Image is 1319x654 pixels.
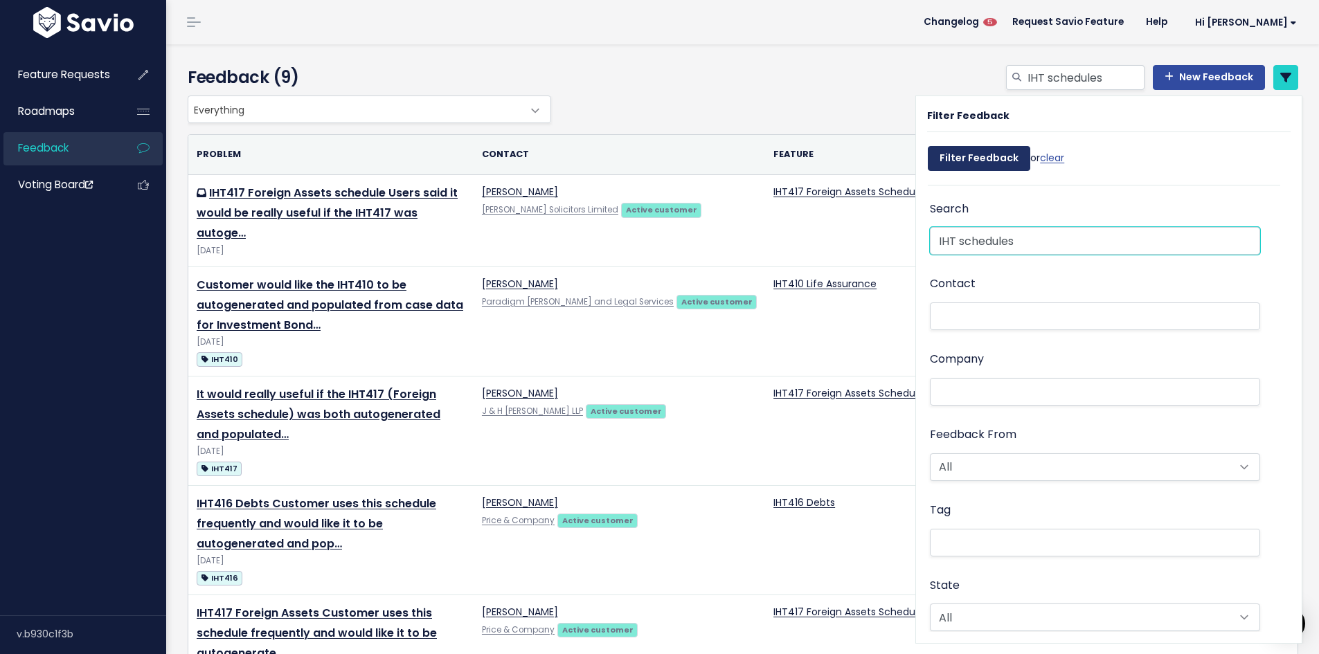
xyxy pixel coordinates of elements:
span: IHT416 [197,571,242,585]
a: Active customer [586,403,666,417]
span: Everything [188,96,551,123]
a: IHT417 [197,460,242,477]
a: IHT417 Foreign Assets Schedule [773,605,924,619]
a: It would really useful if the IHT417 (Foreign Assets schedule) was both autogenerated and populated… [197,386,440,442]
div: or [928,139,1064,185]
label: Feedback From [930,425,1016,445]
span: Everything [188,96,523,122]
span: IHT410 [197,352,242,367]
div: [DATE] [197,335,465,349]
th: Problem [188,135,474,175]
a: [PERSON_NAME] [482,605,558,619]
a: Roadmaps [3,96,115,127]
input: Search feedback... [1026,65,1145,90]
a: Active customer [557,622,638,636]
a: IHT417 Foreign Assets Schedule [773,386,924,400]
label: Tag [930,500,951,520]
label: State [930,576,960,596]
th: Contact [474,135,765,175]
span: Hi [PERSON_NAME] [1195,17,1297,28]
strong: Active customer [562,624,634,635]
span: IHT417 [197,462,242,476]
input: Filter Feedback [928,146,1030,171]
a: IHT416 Debts Customer uses this schedule frequently and would like it to be autogenerated and pop… [197,496,436,552]
a: Price & Company [482,515,555,526]
div: [DATE] [197,444,465,459]
a: Voting Board [3,169,115,201]
span: 5 [985,17,996,28]
a: Feature Requests [3,59,115,91]
a: Active customer [557,513,638,527]
th: Feature [765,135,958,175]
div: [DATE] [197,244,465,258]
a: Help [1135,12,1178,33]
a: Request Savio Feature [1001,12,1135,33]
a: Paradigm [PERSON_NAME] and Legal Services [482,296,674,307]
strong: Active customer [681,296,753,307]
a: [PERSON_NAME] Solicitors Limited [482,204,618,215]
a: [PERSON_NAME] [482,185,558,199]
strong: Active customer [562,515,634,526]
img: logo-white.9d6f32f41409.svg [30,7,137,38]
span: Feature Requests [18,67,110,82]
a: J & H [PERSON_NAME] LLP [482,406,583,417]
a: Customer would like the IHT410 to be autogenerated and populated from case data for Investment Bond… [197,277,463,333]
a: Active customer [676,294,757,308]
h4: Feedback (9) [188,65,544,90]
a: Active customer [621,202,701,216]
a: clear [1040,151,1064,165]
a: New Feedback [1153,65,1265,90]
span: Feedback [18,140,69,155]
strong: Active customer [626,204,697,215]
input: Search Feedback [930,227,1260,255]
a: Hi [PERSON_NAME] [1178,12,1308,33]
a: [PERSON_NAME] [482,386,558,400]
a: IHT417 Foreign Assets Schedule [773,185,924,199]
a: IHT416 [197,569,242,586]
span: Voting Board [18,177,93,192]
a: IHT410 Life Assurance [773,277,877,291]
a: Price & Company [482,624,555,635]
span: Roadmaps [18,104,75,118]
strong: Active customer [591,406,662,417]
span: Changelog [924,17,979,27]
label: Contact [930,274,976,294]
a: Feedback [3,132,115,164]
a: IHT416 Debts [773,496,835,509]
div: [DATE] [197,554,465,568]
a: IHT417 Foreign Assets schedule Users said it would be really useful if the IHT417 was autoge… [197,185,458,241]
label: Company [930,349,984,370]
a: [PERSON_NAME] [482,277,558,291]
div: v.b930c1f3b [17,616,166,652]
strong: Filter Feedback [927,109,1010,122]
a: [PERSON_NAME] [482,496,558,509]
a: IHT410 [197,350,242,367]
label: Search [930,199,969,219]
